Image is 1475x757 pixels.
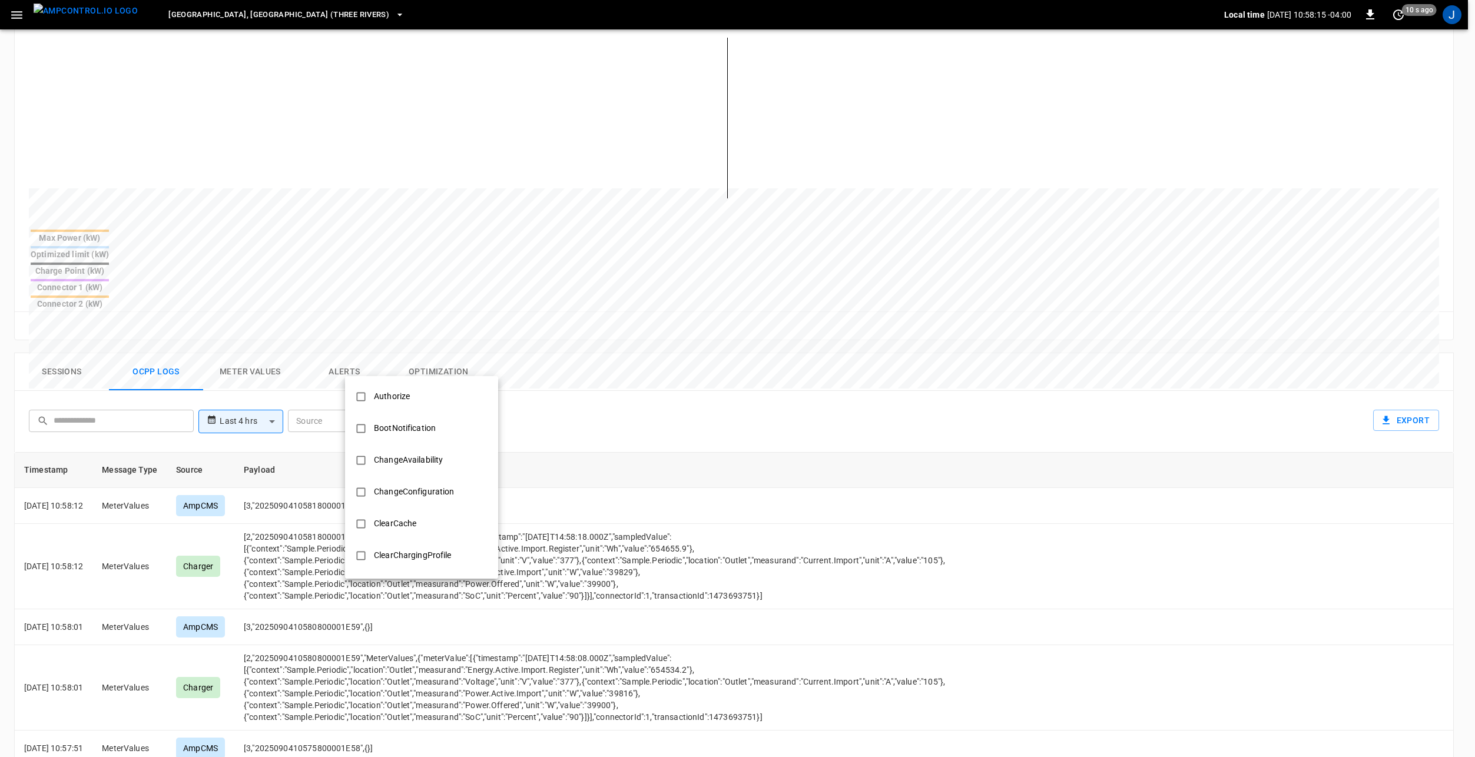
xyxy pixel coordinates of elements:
div: ChangeConfiguration [367,481,462,503]
div: ChangeAvailability [367,449,450,471]
div: ClearCache [367,513,423,534]
div: ClearChargingProfile [367,544,459,566]
div: Authorize [367,386,417,407]
div: DataTransfer [367,576,430,598]
div: BootNotification [367,417,443,439]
